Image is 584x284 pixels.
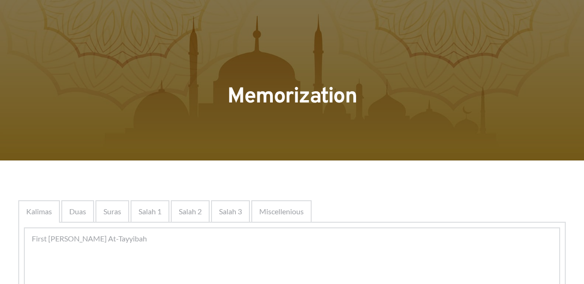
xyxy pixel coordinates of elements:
span: Memorization [227,83,357,111]
span: Salah 1 [139,206,161,217]
span: Salah 3 [219,206,242,217]
span: Salah 2 [179,206,202,217]
span: First [PERSON_NAME] At-Tayyibah [32,233,147,244]
span: Duas [69,206,86,217]
span: Miscellenious [259,206,304,217]
span: Suras [103,206,121,217]
span: Kalimas [26,206,52,217]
